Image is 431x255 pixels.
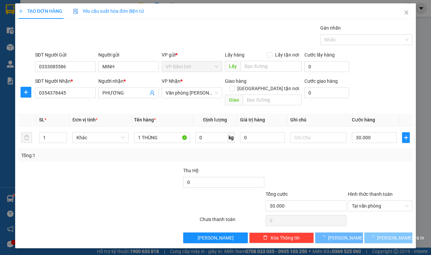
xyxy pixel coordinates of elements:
[162,78,180,84] span: VP Nhận
[21,152,167,159] div: Tổng: 1
[352,201,408,211] span: Tại văn phòng
[166,88,218,98] span: Văn phòng Hồ Chí Minh
[228,132,235,143] span: kg
[288,113,349,126] th: Ghi chú
[166,62,218,72] span: VP Đầm Dơi
[225,78,246,84] span: Giao hàng
[352,117,375,122] span: Cước hàng
[240,61,301,72] input: Dọc đường
[304,61,349,72] input: Cước lấy hàng
[364,232,412,243] button: [PERSON_NAME] và In
[304,52,335,58] label: Cước lấy hàng
[290,132,346,143] input: Ghi Chú
[328,234,364,242] span: [PERSON_NAME]
[134,117,156,122] span: Tên hàng
[39,117,44,122] span: SL
[320,25,341,31] label: Gán nhãn
[263,235,268,241] span: delete
[198,234,234,242] span: [PERSON_NAME]
[235,85,302,92] span: [GEOGRAPHIC_DATA] tận nơi
[35,77,96,85] div: SĐT Người Nhận
[402,132,410,143] button: plus
[249,232,314,243] button: deleteXóa Thông tin
[397,3,416,22] button: Close
[377,234,424,242] span: [PERSON_NAME] và In
[243,95,301,105] input: Dọc đường
[73,9,78,14] img: icon
[183,232,248,243] button: [PERSON_NAME]
[225,61,240,72] span: Lấy
[183,168,199,173] span: Thu Hộ
[315,232,363,243] button: [PERSON_NAME]
[270,234,300,242] span: Xóa Thông tin
[240,132,285,143] input: 0
[72,117,98,122] span: Đơn vị tính
[304,87,349,98] input: Cước giao hàng
[266,191,288,197] span: Tổng cước
[19,8,62,14] span: TẠO ĐƠN HÀNG
[134,132,190,143] input: VD: Bàn, Ghế
[19,9,23,13] span: plus
[348,191,393,197] label: Hình thức thanh toán
[35,51,96,59] div: SĐT Người Gửi
[402,135,409,140] span: plus
[304,78,338,84] label: Cước giao hàng
[240,117,265,122] span: Giá trị hàng
[404,10,409,15] span: close
[21,89,31,95] span: plus
[370,235,377,240] span: loading
[76,133,125,143] span: Khác
[225,95,243,105] span: Giao
[98,51,159,59] div: Người gửi
[98,77,159,85] div: Người nhận
[272,51,302,59] span: Lấy tận nơi
[225,52,244,58] span: Lấy hàng
[21,132,32,143] button: delete
[199,216,265,227] div: Chưa thanh toán
[162,51,222,59] div: VP gửi
[150,90,155,96] span: user-add
[73,8,144,14] span: Yêu cầu xuất hóa đơn điện tử
[321,235,328,240] span: loading
[203,117,227,122] span: Định lượng
[21,87,31,98] button: plus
